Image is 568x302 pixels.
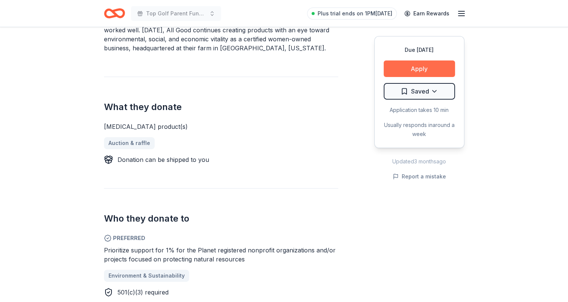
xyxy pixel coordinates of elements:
span: Prioritize support for 1% for the Planet registered nonprofit organizations and/or projects focus... [104,246,336,263]
button: Apply [384,60,455,77]
button: Top Golf Parent Fundraiser Benefiting Indian Trail Elementary's PTA [131,6,221,21]
h2: Who they donate to [104,213,338,225]
div: Donation can be shipped to you [118,155,209,164]
a: Earn Rewards [400,7,454,20]
div: Due [DATE] [384,45,455,54]
a: Auction & raffle [104,137,155,149]
span: Preferred [104,234,338,243]
div: Usually responds in around a week [384,121,455,139]
a: Home [104,5,125,22]
span: Top Golf Parent Fundraiser Benefiting Indian Trail Elementary's PTA [146,9,206,18]
a: Plus trial ends on 1PM[DATE] [307,8,397,20]
a: Environment & Sustainability [104,270,189,282]
h2: What they donate [104,101,338,113]
span: Environment & Sustainability [108,271,185,280]
div: Updated 3 months ago [374,157,464,166]
button: Report a mistake [393,172,446,181]
span: Plus trial ends on 1PM[DATE] [318,9,392,18]
span: Saved [411,86,429,96]
button: Saved [384,83,455,100]
div: Application takes 10 min [384,106,455,115]
div: All Good started in the 90s when founder [PERSON_NAME] created her "All Good Goop," a plant-based... [104,8,338,53]
div: [MEDICAL_DATA] product(s) [104,122,338,131]
span: 501(c)(3) required [118,288,169,296]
